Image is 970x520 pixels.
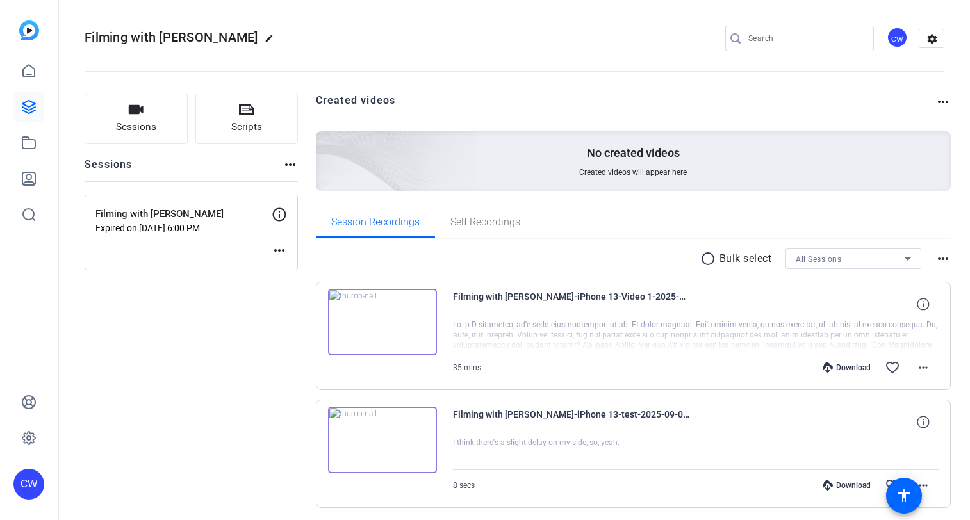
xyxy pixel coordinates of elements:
mat-icon: edit [265,34,280,49]
mat-icon: settings [919,29,945,49]
h2: Sessions [85,157,133,181]
div: Download [816,362,877,373]
mat-icon: more_horiz [916,360,931,375]
p: Filming with [PERSON_NAME] [95,207,272,222]
p: Expired on [DATE] 6:00 PM [95,223,272,233]
span: Filming with [PERSON_NAME] [85,29,258,45]
div: CW [13,469,44,500]
button: Sessions [85,93,188,144]
ngx-avatar: Claire Williams [887,27,909,49]
span: 8 secs [453,481,475,490]
mat-icon: accessibility [896,488,912,503]
span: Filming with [PERSON_NAME]-iPhone 13-Video 1-2025-09-05-14-56-46-150-0 [453,289,690,320]
p: Bulk select [719,251,772,266]
mat-icon: more_horiz [935,94,951,110]
mat-icon: favorite_border [885,478,900,493]
div: Download [816,480,877,491]
img: blue-gradient.svg [19,20,39,40]
mat-icon: more_horiz [935,251,951,266]
img: Creted videos background [172,4,478,282]
p: No created videos [587,145,680,161]
span: Self Recordings [450,217,520,227]
span: 35 mins [453,363,481,372]
mat-icon: favorite_border [885,360,900,375]
mat-icon: radio_button_unchecked [700,251,719,266]
mat-icon: more_horiz [916,478,931,493]
span: Created videos will appear here [579,167,687,177]
button: Scripts [195,93,299,144]
span: Filming with [PERSON_NAME]-iPhone 13-test-2025-09-05-14-55-39-969-0 [453,407,690,437]
h2: Created videos [316,93,936,118]
span: Sessions [116,120,156,134]
input: Search [748,31,864,46]
div: CW [887,27,908,48]
img: thumb-nail [328,289,437,355]
span: Session Recordings [331,217,420,227]
mat-icon: more_horiz [272,243,287,258]
span: Scripts [231,120,262,134]
img: thumb-nail [328,407,437,473]
span: All Sessions [796,255,841,264]
mat-icon: more_horiz [283,157,298,172]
